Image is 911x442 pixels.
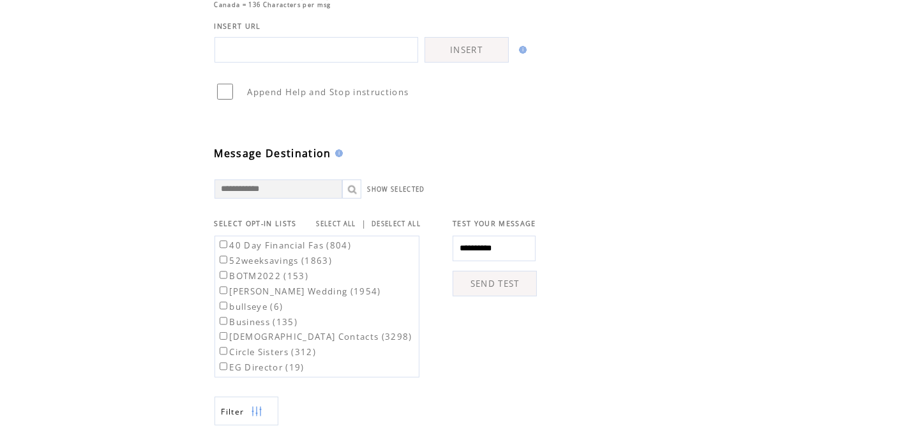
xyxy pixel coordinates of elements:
input: EG Director (19) [220,362,228,370]
label: [PERSON_NAME] Wedding (1954) [217,286,381,297]
label: [DEMOGRAPHIC_DATA] Contacts (3298) [217,331,412,342]
a: INSERT [425,37,509,63]
label: egconnect (488) [217,377,305,388]
span: SELECT OPT-IN LISTS [215,219,297,228]
a: SELECT ALL [317,220,356,228]
input: bullseye (6) [220,301,228,310]
a: Filter [215,397,278,425]
span: Append Help and Stop instructions [248,86,409,98]
label: 52weeksavings (1863) [217,255,333,266]
span: INSERT URL [215,22,261,31]
input: [PERSON_NAME] Wedding (1954) [220,286,228,294]
input: Circle Sisters (312) [220,347,228,355]
img: filters.png [251,397,262,426]
input: 52weeksavings (1863) [220,255,228,264]
a: SEND TEST [453,271,537,296]
img: help.gif [515,46,527,54]
label: EG Director (19) [217,362,305,373]
input: BOTM2022 (153) [220,271,228,279]
span: | [361,218,366,229]
input: Business (135) [220,317,228,325]
a: DESELECT ALL [372,220,421,228]
label: 40 Day Financial Fas (804) [217,240,352,251]
span: Show filters [222,406,245,417]
img: help.gif [331,149,343,157]
input: [DEMOGRAPHIC_DATA] Contacts (3298) [220,332,228,340]
span: Canada = 136 Characters per msg [215,1,331,9]
span: Message Destination [215,146,331,160]
label: Business (135) [217,316,298,328]
input: 40 Day Financial Fas (804) [220,240,228,248]
label: BOTM2022 (153) [217,270,309,282]
a: SHOW SELECTED [368,185,425,194]
label: Circle Sisters (312) [217,346,317,358]
span: TEST YOUR MESSAGE [453,219,536,228]
label: bullseye (6) [217,301,283,312]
